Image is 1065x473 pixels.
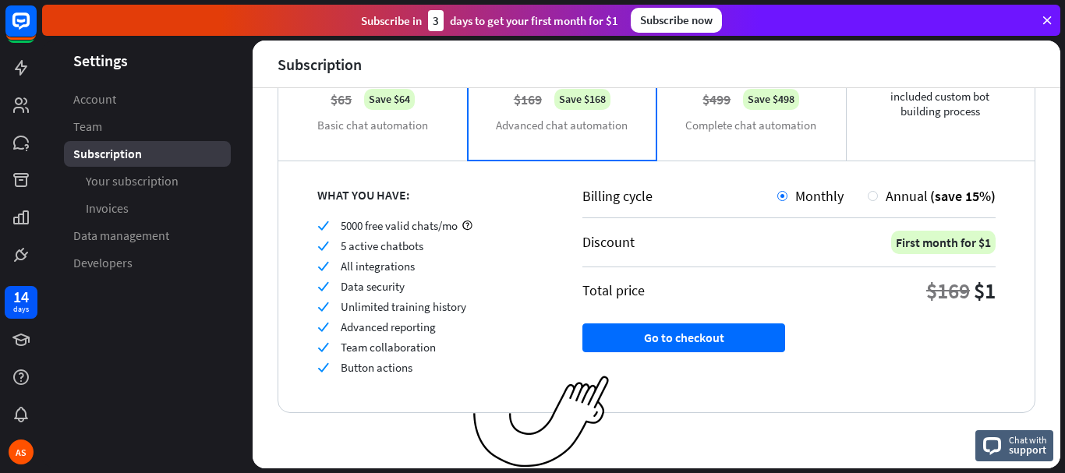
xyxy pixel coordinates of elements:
span: Team collaboration [341,340,436,355]
i: check [317,301,329,312]
i: check [317,341,329,353]
div: Total price [582,281,645,299]
span: Unlimited training history [341,299,466,314]
a: Account [64,86,231,112]
div: $1 [974,277,996,305]
span: support [1009,443,1047,457]
i: check [317,260,329,272]
div: First month for $1 [891,231,996,254]
div: 14 [13,290,29,304]
div: Subscription [278,55,362,73]
span: Monthly [795,187,844,205]
button: Go to checkout [582,323,785,352]
span: Chat with [1009,432,1047,447]
a: Developers [64,250,231,276]
div: $169 [926,277,970,305]
span: Account [73,91,116,108]
a: Your subscription [64,168,231,194]
i: check [317,240,329,252]
i: check [317,220,329,231]
span: Data management [73,228,169,244]
div: days [13,304,29,315]
span: Your subscription [86,173,179,189]
div: WHAT YOU HAVE: [317,187,543,203]
span: Advanced reporting [341,319,436,334]
span: All integrations [341,259,415,274]
span: (save 15%) [930,187,996,205]
i: check [317,321,329,333]
span: Annual [886,187,928,205]
span: 5000 free valid chats/mo [341,218,458,233]
div: Subscribe in days to get your first month for $1 [361,10,618,31]
i: check [317,362,329,373]
span: Invoices [86,200,129,217]
div: 3 [428,10,444,31]
i: check [317,281,329,292]
a: Invoices [64,196,231,221]
a: Data management [64,223,231,249]
span: Data security [341,279,405,294]
span: Developers [73,255,133,271]
span: Team [73,118,102,135]
img: ec979a0a656117aaf919.png [473,376,610,468]
a: Team [64,114,231,139]
a: 14 days [5,286,37,319]
div: Subscribe now [631,8,722,33]
header: Settings [42,50,253,71]
div: Discount [582,233,635,251]
span: Subscription [73,146,142,162]
span: 5 active chatbots [341,238,423,253]
div: Billing cycle [582,187,777,205]
div: AS [9,439,34,464]
span: Button actions [341,360,412,375]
